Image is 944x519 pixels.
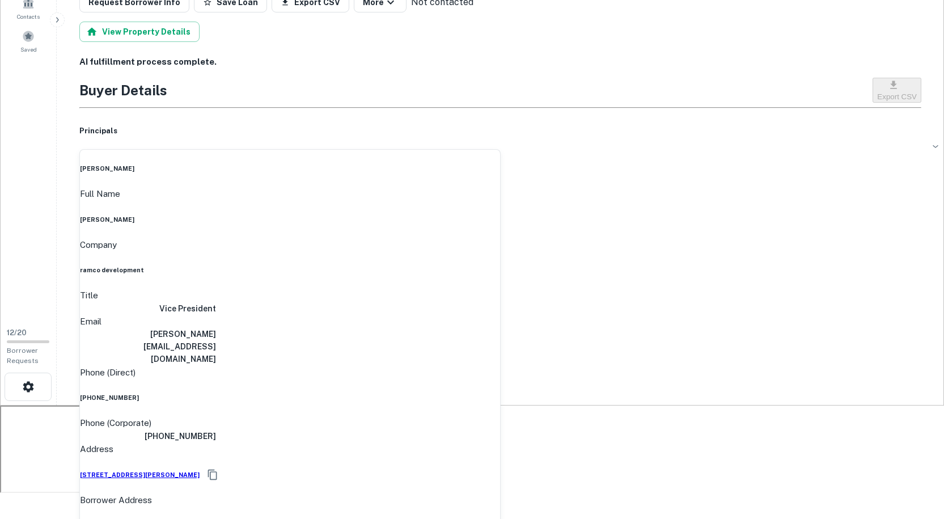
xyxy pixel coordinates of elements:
[80,442,500,456] p: Address
[80,215,500,224] h6: [PERSON_NAME]
[887,428,944,483] iframe: Chat Widget
[20,45,37,54] span: Saved
[79,22,200,42] button: View Property Details
[7,328,27,337] span: 12 / 20
[80,328,216,365] h6: [PERSON_NAME][EMAIL_ADDRESS][DOMAIN_NAME]
[80,366,136,379] p: Phone (Direct)
[80,430,216,442] h6: [PHONE_NUMBER]
[79,80,167,100] h4: Buyer Details
[80,302,216,315] h6: Vice President
[80,238,500,252] p: Company
[3,26,53,56] a: Saved
[80,289,500,302] p: Title
[7,347,39,365] span: Borrower Requests
[80,315,500,328] p: Email
[80,470,200,479] h6: [STREET_ADDRESS][PERSON_NAME]
[873,78,921,103] button: Export CSV
[79,125,117,137] h5: Principals
[80,187,500,201] p: Full Name
[79,56,921,69] h6: AI fulfillment process complete.
[80,265,500,275] h6: ramco development
[80,493,500,507] p: Borrower Address
[80,416,500,430] p: Phone (Corporate)
[80,164,500,173] h6: [PERSON_NAME]
[80,393,500,402] h6: [PHONE_NUMBER]
[80,456,200,493] a: [STREET_ADDRESS][PERSON_NAME]
[204,466,221,483] button: Copy Address
[17,12,40,21] span: Contacts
